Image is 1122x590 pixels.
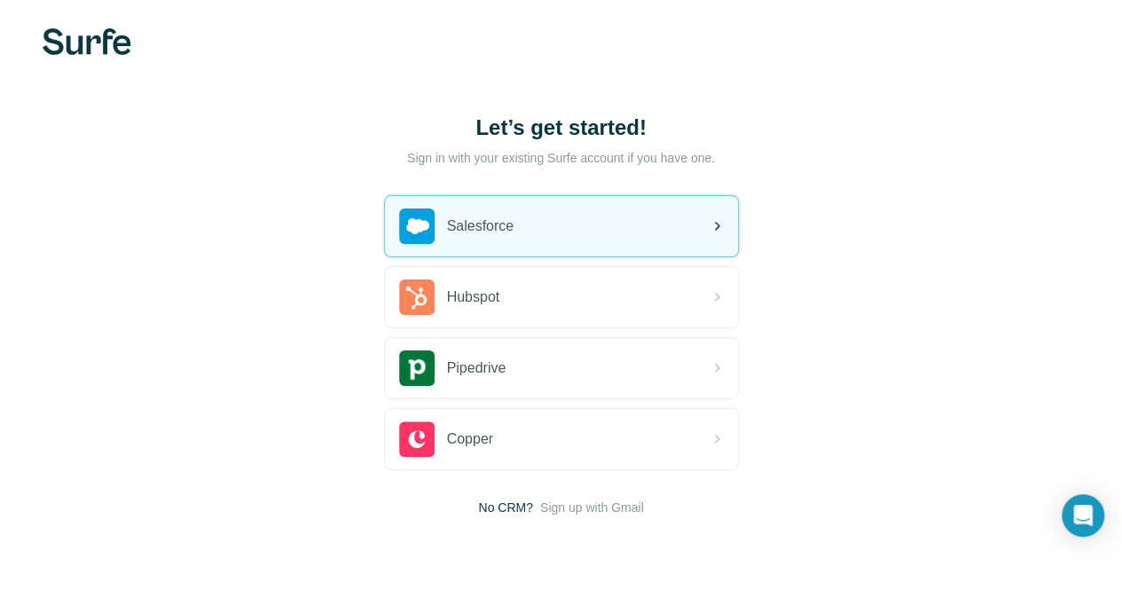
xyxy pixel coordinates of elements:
[384,114,739,142] h1: Let’s get started!
[447,429,493,450] span: Copper
[399,279,435,315] img: hubspot's logo
[399,421,435,457] img: copper's logo
[447,216,514,237] span: Salesforce
[399,350,435,386] img: pipedrive's logo
[43,28,131,55] img: Surfe's logo
[540,499,644,516] button: Sign up with Gmail
[407,149,715,167] p: Sign in with your existing Surfe account if you have one.
[478,499,532,516] span: No CRM?
[447,287,500,308] span: Hubspot
[447,358,506,379] span: Pipedrive
[399,208,435,244] img: salesforce's logo
[1062,494,1104,537] div: Open Intercom Messenger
